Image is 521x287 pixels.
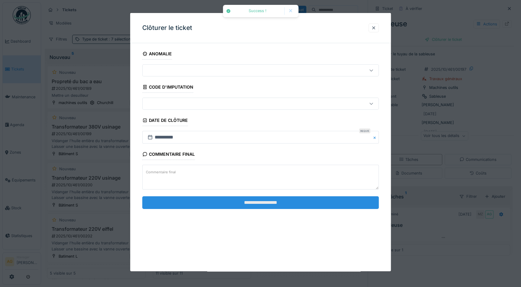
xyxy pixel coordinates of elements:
[145,168,177,176] label: Commentaire final
[359,129,370,133] div: Requis
[372,131,379,144] button: Close
[142,150,195,160] div: Commentaire final
[142,116,188,126] div: Date de clôture
[142,49,172,60] div: Anomalie
[234,8,281,14] div: Success !
[142,83,193,93] div: Code d'imputation
[142,24,192,32] h3: Clôturer le ticket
